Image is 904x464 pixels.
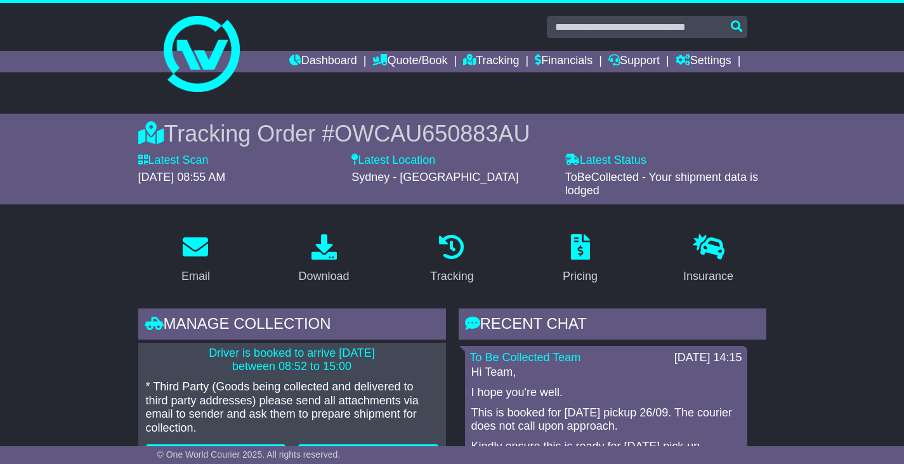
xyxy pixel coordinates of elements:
[554,230,606,289] a: Pricing
[676,51,731,72] a: Settings
[471,366,741,380] p: Hi Team,
[173,230,218,289] a: Email
[138,308,446,343] div: Manage collection
[565,171,758,197] span: ToBeCollected - Your shipment data is lodged
[463,51,519,72] a: Tracking
[146,347,438,374] p: Driver is booked to arrive [DATE] between 08:52 to 15:00
[674,351,742,365] div: [DATE] 14:15
[675,230,742,289] a: Insurance
[471,406,741,434] p: This is booked for [DATE] pickup 26/09. The courier does not call upon approach.
[459,308,766,343] div: RECENT CHAT
[289,51,357,72] a: Dashboard
[471,386,741,400] p: I hope you're well.
[683,268,733,285] div: Insurance
[138,120,766,147] div: Tracking Order #
[565,154,646,168] label: Latest Status
[471,440,741,454] p: Kindly ensure this is ready for [DATE] pick-up.
[298,268,349,285] div: Download
[563,268,598,285] div: Pricing
[422,230,481,289] a: Tracking
[146,380,438,435] p: * Third Party (Goods being collected and delivered to third party addresses) please send all atta...
[181,268,210,285] div: Email
[470,351,581,364] a: To Be Collected Team
[430,268,473,285] div: Tracking
[157,449,341,460] span: © One World Courier 2025. All rights reserved.
[608,51,660,72] a: Support
[138,171,226,183] span: [DATE] 08:55 AM
[351,154,435,168] label: Latest Location
[351,171,518,183] span: Sydney - [GEOGRAPHIC_DATA]
[372,51,447,72] a: Quote/Book
[290,230,357,289] a: Download
[138,154,209,168] label: Latest Scan
[334,121,530,147] span: OWCAU650883AU
[535,51,593,72] a: Financials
